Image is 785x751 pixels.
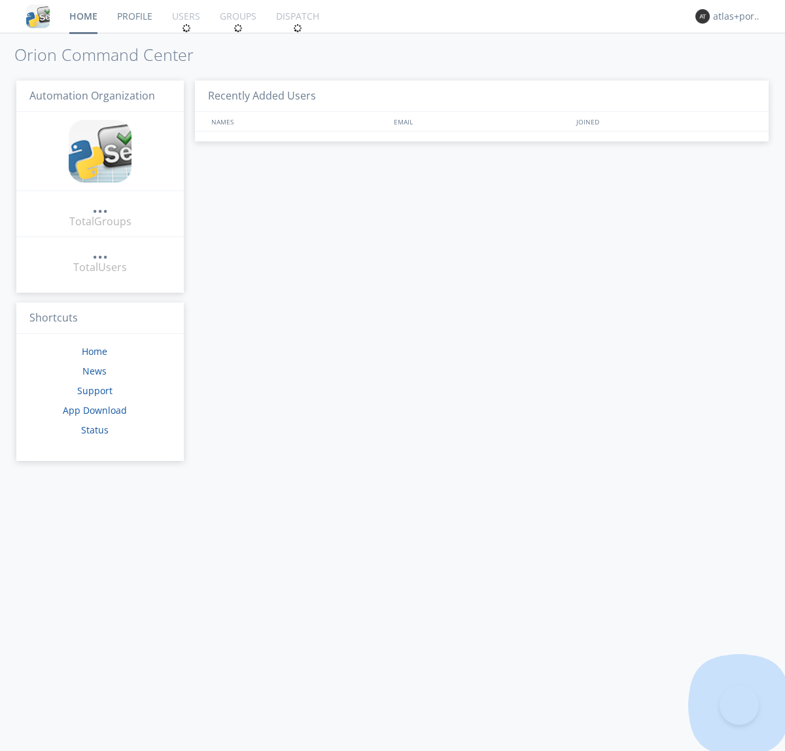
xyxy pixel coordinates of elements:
[92,199,108,214] a: ...
[713,10,762,23] div: atlas+portuguese0001
[234,24,243,33] img: spin.svg
[182,24,191,33] img: spin.svg
[73,260,127,275] div: Total Users
[69,120,131,183] img: cddb5a64eb264b2086981ab96f4c1ba7
[29,88,155,103] span: Automation Organization
[695,9,710,24] img: 373638.png
[92,245,108,260] a: ...
[69,214,131,229] div: Total Groups
[195,81,769,113] h3: Recently Added Users
[573,112,756,131] div: JOINED
[208,112,387,131] div: NAMES
[63,404,127,416] a: App Download
[82,365,107,377] a: News
[82,345,107,357] a: Home
[92,199,108,212] div: ...
[26,5,50,28] img: cddb5a64eb264b2086981ab96f4c1ba7
[16,302,184,335] h3: Shortcuts
[77,384,113,397] a: Support
[720,686,759,725] iframe: Toggle Customer Support
[293,24,302,33] img: spin.svg
[92,245,108,258] div: ...
[81,424,109,436] a: Status
[391,112,573,131] div: EMAIL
